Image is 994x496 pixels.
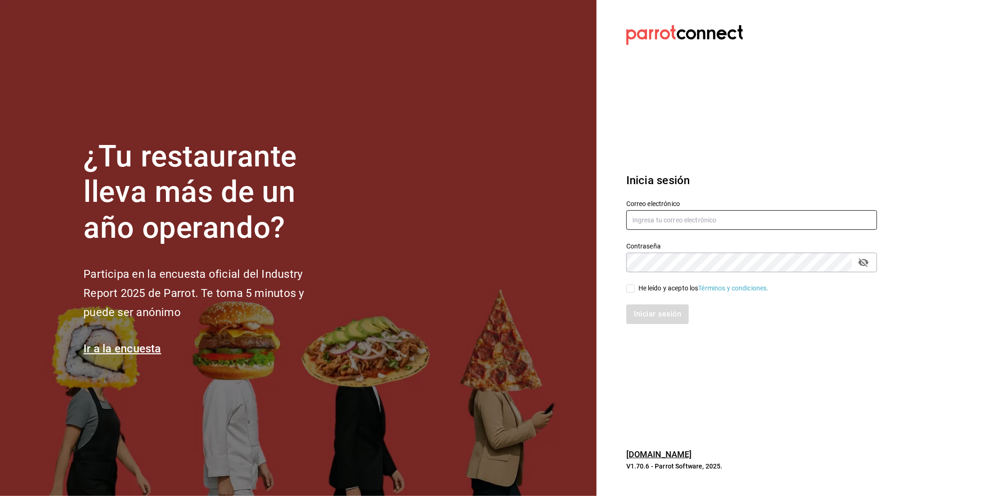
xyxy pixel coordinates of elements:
[626,462,877,471] p: V1.70.6 - Parrot Software, 2025.
[699,284,769,292] a: Términos y condiciones.
[626,243,877,249] label: Contraseña
[626,449,692,459] a: [DOMAIN_NAME]
[638,283,769,293] div: He leído y acepto los
[626,200,877,207] label: Correo electrónico
[83,265,335,322] h2: Participa en la encuesta oficial del Industry Report 2025 de Parrot. Te toma 5 minutos y puede se...
[856,255,871,270] button: passwordField
[626,172,877,189] h3: Inicia sesión
[626,210,877,230] input: Ingresa tu correo electrónico
[83,342,161,355] a: Ir a la encuesta
[83,139,335,246] h1: ¿Tu restaurante lleva más de un año operando?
